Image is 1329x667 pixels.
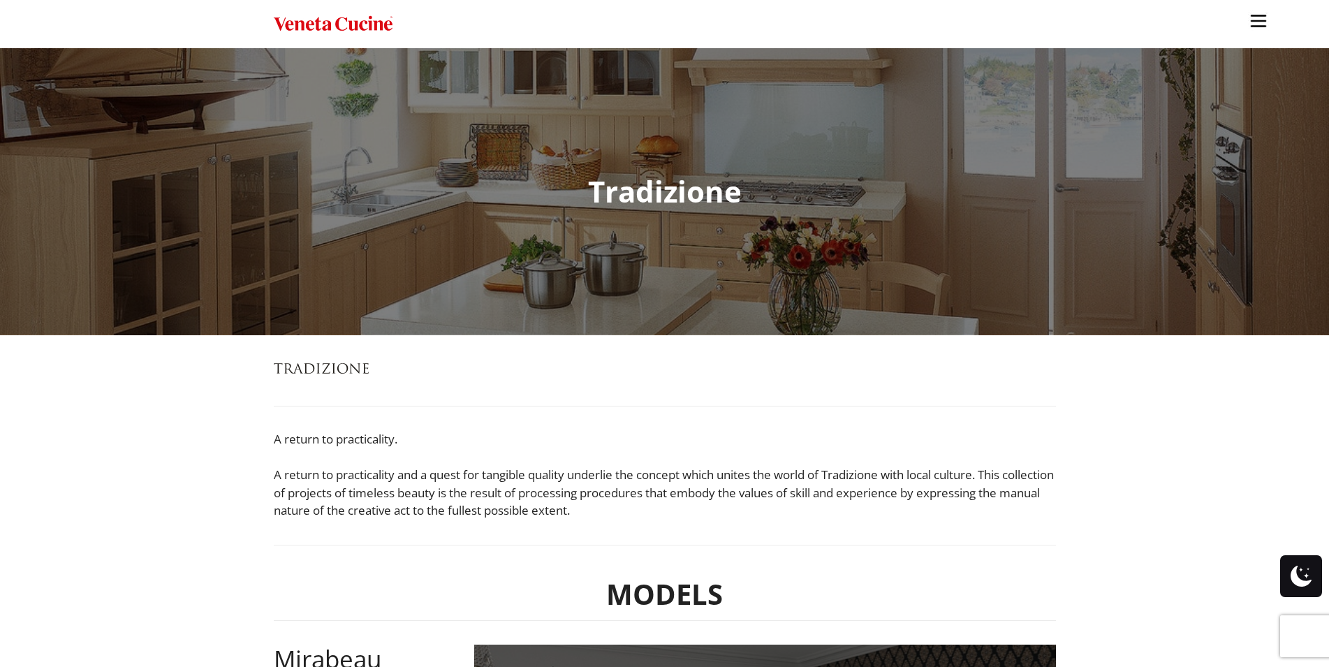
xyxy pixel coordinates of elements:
[274,430,1056,448] p: A return to practicality.
[606,569,723,620] h2: MODELS
[274,363,369,374] img: tradizione
[274,466,1056,520] p: A return to practicality and a quest for tangible quality underlie the concept which unites the w...
[1248,10,1269,31] img: burger-menu-svgrepo-com-30x30.jpg
[274,14,392,34] img: Veneta Cucine USA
